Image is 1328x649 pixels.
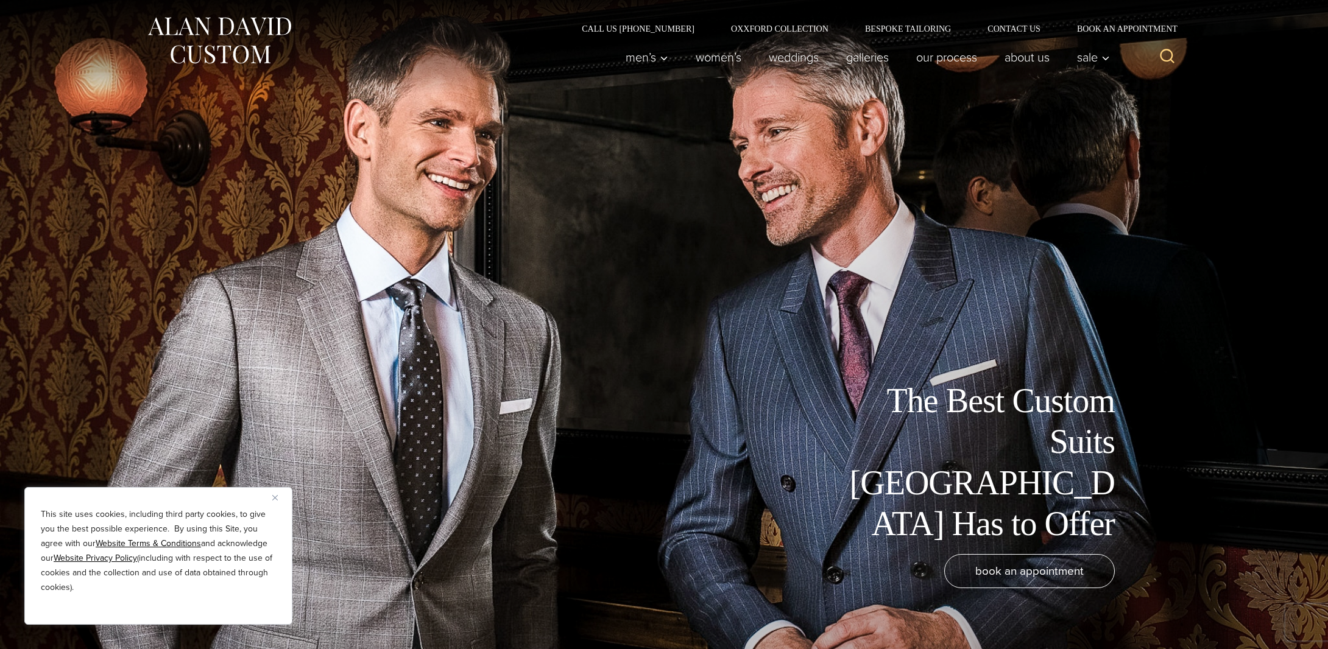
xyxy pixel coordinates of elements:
[944,554,1115,588] a: book an appointment
[975,562,1084,580] span: book an appointment
[682,45,755,69] a: Women’s
[96,537,201,550] a: Website Terms & Conditions
[969,24,1059,33] a: Contact Us
[563,24,1182,33] nav: Secondary Navigation
[847,24,969,33] a: Bespoke Tailoring
[841,381,1115,544] h1: The Best Custom Suits [GEOGRAPHIC_DATA] Has to Offer
[272,490,287,505] button: Close
[54,552,137,564] a: Website Privacy Policy
[146,13,292,68] img: Alan David Custom
[41,507,276,595] p: This site uses cookies, including third party cookies, to give you the best possible experience. ...
[833,45,903,69] a: Galleries
[991,45,1064,69] a: About Us
[626,51,668,63] span: Men’s
[1153,43,1182,72] button: View Search Form
[563,24,713,33] a: Call Us [PHONE_NUMBER]
[903,45,991,69] a: Our Process
[612,45,1117,69] nav: Primary Navigation
[1059,24,1182,33] a: Book an Appointment
[1077,51,1110,63] span: Sale
[713,24,847,33] a: Oxxford Collection
[272,495,278,500] img: Close
[755,45,833,69] a: weddings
